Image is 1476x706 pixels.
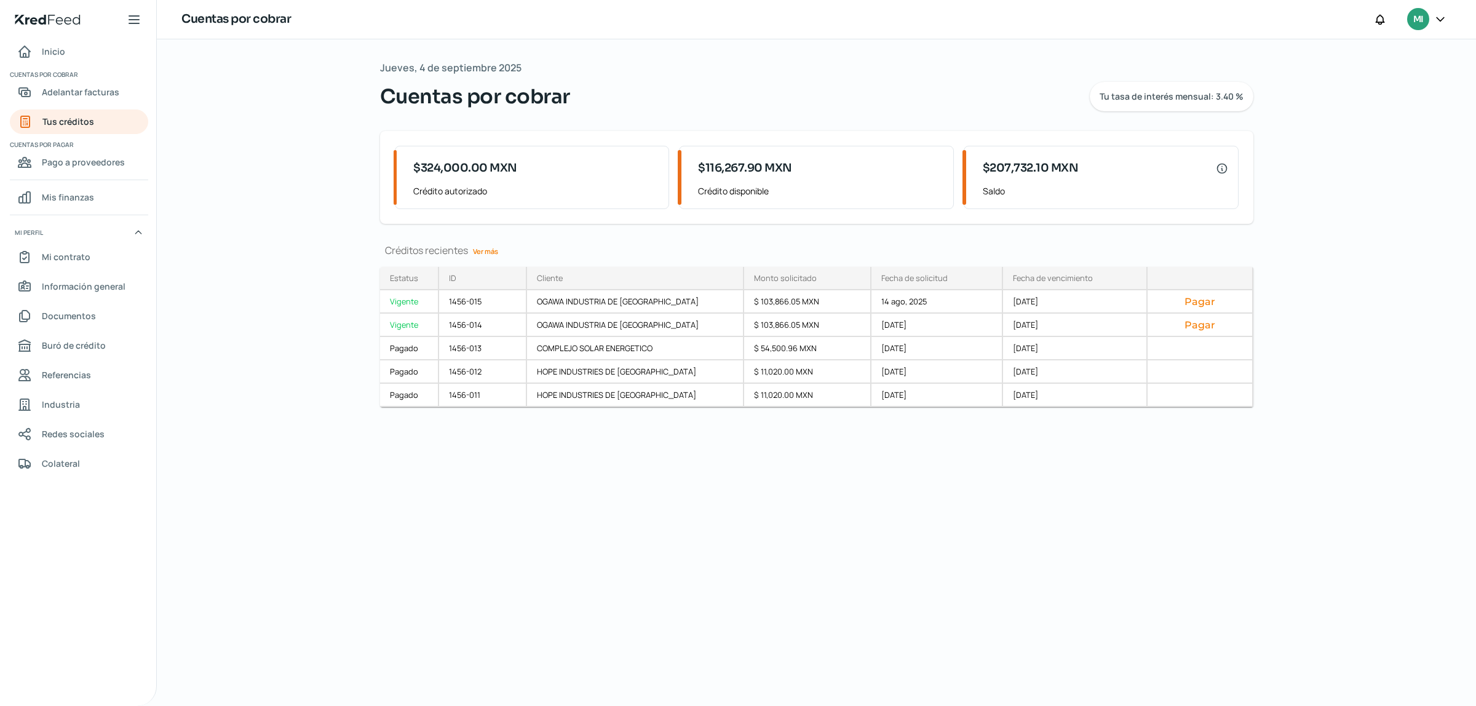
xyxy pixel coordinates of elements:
span: Documentos [42,308,96,323]
span: Redes sociales [42,426,105,442]
span: Mi perfil [15,227,43,238]
div: [DATE] [871,360,1003,384]
span: Industria [42,397,80,412]
div: 1456-011 [439,384,528,407]
span: $116,267.90 MXN [698,160,792,177]
a: Industria [10,392,148,417]
span: $324,000.00 MXN [413,160,517,177]
div: 1456-014 [439,314,528,337]
span: Mis finanzas [42,189,94,205]
a: Vigente [380,314,439,337]
span: MI [1413,12,1423,27]
div: [DATE] [1003,360,1148,384]
div: COMPLEJO SOLAR ENERGETICO [527,337,744,360]
button: Pagar [1157,319,1242,331]
span: Inicio [42,44,65,59]
span: Mi contrato [42,249,90,264]
span: Jueves, 4 de septiembre 2025 [380,59,522,77]
div: 1456-013 [439,337,528,360]
div: $ 103,866.05 MXN [744,290,872,314]
a: Pagado [380,337,439,360]
span: Crédito disponible [698,183,943,199]
span: Cuentas por cobrar [380,82,570,111]
button: Pagar [1157,295,1242,307]
span: Buró de crédito [42,338,106,353]
a: Ver más [468,242,503,261]
div: OGAWA INDUSTRIA DE [GEOGRAPHIC_DATA] [527,290,744,314]
a: Mis finanzas [10,185,148,210]
a: Colateral [10,451,148,476]
span: Cuentas por cobrar [10,69,146,80]
div: Monto solicitado [754,272,817,284]
div: [DATE] [871,337,1003,360]
div: [DATE] [871,314,1003,337]
div: HOPE INDUSTRIES DE [GEOGRAPHIC_DATA] [527,360,744,384]
div: Fecha de vencimiento [1013,272,1093,284]
a: Mi contrato [10,245,148,269]
div: 1456-015 [439,290,528,314]
a: Documentos [10,304,148,328]
div: $ 11,020.00 MXN [744,360,872,384]
div: [DATE] [1003,290,1148,314]
span: Adelantar facturas [42,84,119,100]
div: $ 11,020.00 MXN [744,384,872,407]
a: Tus créditos [10,109,148,134]
a: Información general [10,274,148,299]
a: Buró de crédito [10,333,148,358]
div: [DATE] [1003,384,1148,407]
a: Adelantar facturas [10,80,148,105]
a: Inicio [10,39,148,64]
span: Crédito autorizado [413,183,659,199]
div: HOPE INDUSTRIES DE [GEOGRAPHIC_DATA] [527,384,744,407]
span: Tus créditos [42,114,94,129]
span: Colateral [42,456,80,471]
div: $ 54,500.96 MXN [744,337,872,360]
span: Pago a proveedores [42,154,125,170]
div: Créditos recientes [380,244,1253,257]
div: Estatus [390,272,418,284]
a: Pagado [380,360,439,384]
span: Tu tasa de interés mensual: 3.40 % [1100,92,1244,101]
a: Redes sociales [10,422,148,446]
div: [DATE] [871,384,1003,407]
div: OGAWA INDUSTRIA DE [GEOGRAPHIC_DATA] [527,314,744,337]
div: 14 ago, 2025 [871,290,1003,314]
a: Referencias [10,363,148,387]
div: Cliente [537,272,563,284]
span: Referencias [42,367,91,383]
span: Cuentas por pagar [10,139,146,150]
div: ID [449,272,456,284]
h1: Cuentas por cobrar [181,10,291,28]
div: $ 103,866.05 MXN [744,314,872,337]
div: Fecha de solicitud [881,272,948,284]
a: Pagado [380,384,439,407]
span: $207,732.10 MXN [983,160,1079,177]
div: 1456-012 [439,360,528,384]
a: Vigente [380,290,439,314]
span: Saldo [983,183,1228,199]
a: Pago a proveedores [10,150,148,175]
div: [DATE] [1003,337,1148,360]
span: Información general [42,279,125,294]
div: [DATE] [1003,314,1148,337]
